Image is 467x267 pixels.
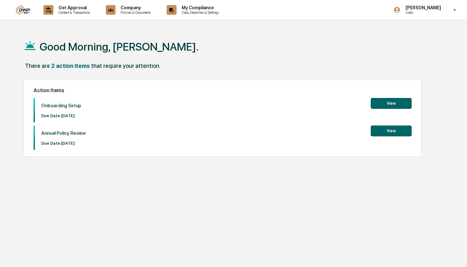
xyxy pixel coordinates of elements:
[53,10,93,15] p: Content & Transactions
[41,103,81,109] p: Onboarding Setup
[371,127,412,133] a: View
[400,5,444,10] p: [PERSON_NAME]
[40,40,199,53] h1: Good Morning, [PERSON_NAME].
[371,125,412,136] button: View
[25,62,50,69] div: There are
[177,5,222,10] p: My Compliance
[115,10,154,15] p: Policies & Documents
[41,141,86,146] p: Due Date: [DATE]
[34,87,412,93] h2: Action Items
[371,100,412,106] a: View
[15,5,31,15] img: logo
[371,98,412,109] button: View
[41,113,81,118] p: Due Date: [DATE]
[400,10,444,15] p: Users
[53,5,93,10] p: Get Approval
[115,5,154,10] p: Company
[177,10,222,15] p: Data, Deadlines & Settings
[41,130,86,136] p: Annual Policy Review
[91,62,161,69] div: that require your attention.
[51,62,90,69] div: 2 action items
